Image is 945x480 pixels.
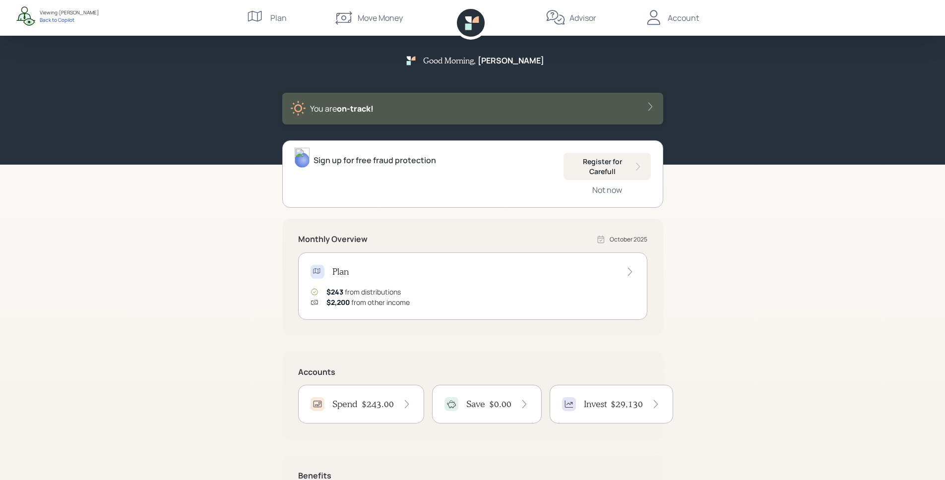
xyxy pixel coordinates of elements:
[337,103,374,114] span: on‑track!
[310,103,374,115] div: You are
[571,157,643,176] div: Register for Carefull
[298,235,368,244] h5: Monthly Overview
[362,399,394,410] h4: $243.00
[610,235,647,244] div: October 2025
[270,12,287,24] div: Plan
[326,297,410,307] div: from other income
[326,287,401,297] div: from distributions
[332,399,358,410] h4: Spend
[564,153,651,180] button: Register for Carefull
[478,56,544,65] h5: [PERSON_NAME]
[326,287,343,297] span: $243
[466,399,485,410] h4: Save
[611,399,643,410] h4: $29,130
[489,399,511,410] h4: $0.00
[314,154,436,166] div: Sign up for free fraud protection
[569,12,596,24] div: Advisor
[298,367,647,377] h5: Accounts
[592,184,622,195] div: Not now
[295,148,310,168] img: james-distasi-headshot.png
[40,9,99,16] div: Viewing: [PERSON_NAME]
[584,399,607,410] h4: Invest
[668,12,699,24] div: Account
[332,266,349,277] h4: Plan
[423,56,476,65] h5: Good Morning ,
[290,101,306,117] img: sunny-XHVQM73Q.digested.png
[40,16,99,23] div: Back to Copilot
[358,12,403,24] div: Move Money
[326,298,350,307] span: $2,200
